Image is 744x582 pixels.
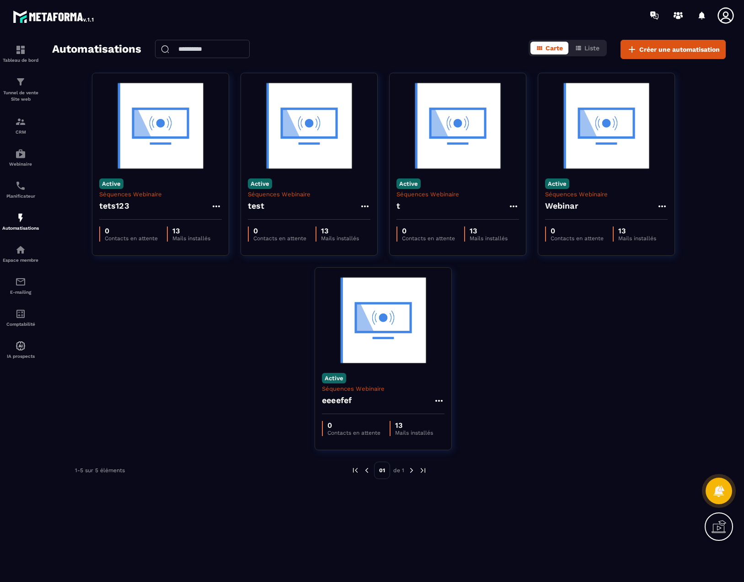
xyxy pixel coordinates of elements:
[2,302,39,334] a: accountantaccountantComptabilité
[530,42,568,54] button: Carte
[322,275,444,366] img: automation-background
[639,45,720,54] span: Créer une automatisation
[2,162,39,167] p: Webinaire
[545,191,668,198] p: Séquences Webinaire
[327,421,380,430] p: 0
[322,373,346,383] p: Active
[374,462,390,479] p: 01
[2,70,39,109] a: formationformationTunnel de vente Site web
[15,276,26,287] img: email
[15,148,26,159] img: automations
[15,244,26,255] img: automations
[322,385,444,392] p: Séquences Webinaire
[569,42,605,54] button: Liste
[470,235,508,242] p: Mails installés
[2,258,39,263] p: Espace membre
[248,80,370,172] img: automation-background
[2,173,39,205] a: schedulerschedulerPlanificateur
[2,58,39,63] p: Tableau de bord
[621,40,726,59] button: Créer une automatisation
[253,235,306,242] p: Contacts en attente
[2,226,39,231] p: Automatisations
[2,194,39,199] p: Planificateur
[393,467,404,474] p: de 1
[15,180,26,191] img: scheduler
[2,354,39,359] p: IA prospects
[2,38,39,70] a: formationformationTableau de bord
[15,76,26,87] img: formation
[327,430,380,436] p: Contacts en attente
[618,235,656,242] p: Mails installés
[321,226,359,235] p: 13
[2,290,39,295] p: E-mailing
[99,80,222,172] img: automation-background
[99,178,123,189] p: Active
[13,8,95,25] img: logo
[248,178,272,189] p: Active
[545,178,569,189] p: Active
[396,199,400,212] h4: t
[545,199,578,212] h4: Webinar
[402,235,455,242] p: Contacts en attente
[248,191,370,198] p: Séquences Webinaire
[15,340,26,351] img: automations
[105,235,158,242] p: Contacts en attente
[15,44,26,55] img: formation
[2,269,39,302] a: emailemailE-mailing
[2,237,39,269] a: automationsautomationsEspace membre
[618,226,656,235] p: 13
[172,226,210,235] p: 13
[395,430,433,436] p: Mails installés
[75,467,125,474] p: 1-5 sur 5 éléments
[396,80,519,172] img: automation-background
[99,191,222,198] p: Séquences Webinaire
[105,226,158,235] p: 0
[2,109,39,141] a: formationformationCRM
[322,394,352,407] h4: eeeefef
[15,116,26,127] img: formation
[402,226,455,235] p: 0
[546,44,563,52] span: Carte
[15,212,26,223] img: automations
[2,90,39,102] p: Tunnel de vente Site web
[551,226,604,235] p: 0
[253,226,306,235] p: 0
[396,191,519,198] p: Séquences Webinaire
[2,129,39,135] p: CRM
[248,199,265,212] h4: test
[172,235,210,242] p: Mails installés
[395,421,433,430] p: 13
[2,322,39,327] p: Comptabilité
[99,199,129,212] h4: tets123
[2,141,39,173] a: automationsautomationsWebinaire
[351,466,359,474] img: prev
[363,466,371,474] img: prev
[15,308,26,319] img: accountant
[470,226,508,235] p: 13
[52,40,141,59] h2: Automatisations
[321,235,359,242] p: Mails installés
[2,205,39,237] a: automationsautomationsAutomatisations
[584,44,599,52] span: Liste
[419,466,427,474] img: next
[551,235,604,242] p: Contacts en attente
[545,80,668,172] img: automation-background
[396,178,421,189] p: Active
[407,466,416,474] img: next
